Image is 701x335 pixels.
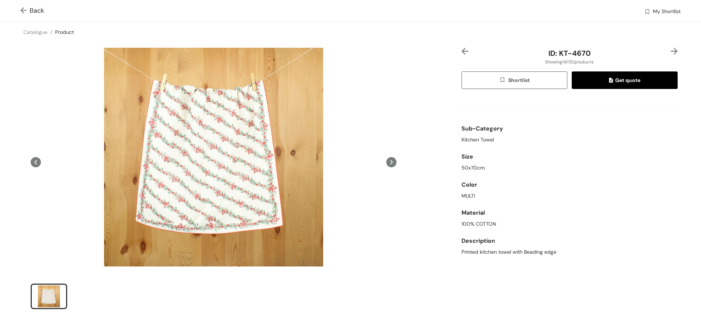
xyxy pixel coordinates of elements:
[461,136,678,144] div: Kitchen Towel
[609,78,615,84] img: quote
[644,8,651,16] img: wishlist
[461,206,678,220] div: Material
[461,192,678,200] div: MULTI
[461,48,468,55] img: left
[461,164,678,172] div: 50x70cm.
[671,48,678,55] img: right
[609,76,640,84] span: Get quote
[23,29,47,35] a: Catalogue
[548,48,591,58] span: ID: KT-4670
[55,29,74,35] a: Product
[461,234,678,248] div: Description
[461,71,567,89] button: wishlistShortlist
[461,178,678,192] div: Color
[20,6,44,16] span: Back
[572,71,678,89] button: quoteGet quote
[461,248,556,256] span: Printed kitchen towel with Beading edge
[461,121,678,136] div: Sub-Category
[653,8,681,16] span: My Shortlist
[461,149,678,164] div: Size
[545,59,594,65] span: Showing 14 / 152 products
[499,76,529,85] span: Shortlist
[50,29,52,35] span: /
[499,77,508,85] img: wishlist
[461,220,678,228] div: 100% COTTON
[20,7,30,15] img: Go back
[31,284,67,309] li: slide item 1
